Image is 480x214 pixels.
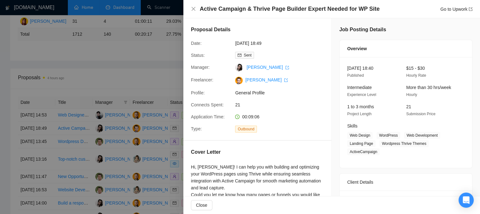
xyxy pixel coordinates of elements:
span: Profile: [191,90,205,95]
h4: Active Campaign & Thrive Page Builder Expert Needed for WP Site [200,5,380,13]
a: Go to Upworkexport [440,7,472,12]
span: $15 - $30 [406,66,425,71]
h5: Proposal Details [191,26,230,33]
span: Hourly [406,92,417,97]
span: More than 30 hrs/week [406,85,451,90]
span: Status: [191,53,205,58]
span: Intermediate [347,85,372,90]
span: Close [196,202,207,209]
span: Submission Price [406,112,436,116]
span: Skills [347,123,358,128]
span: WordPress [376,132,400,139]
span: export [285,66,289,69]
span: 21 [235,101,330,108]
div: Open Intercom Messenger [459,193,474,208]
span: Connects Spent: [191,102,224,107]
span: clock-circle [235,115,240,119]
span: Freelancer: [191,77,213,82]
span: Date: [191,41,201,46]
span: Landing Page [347,140,376,147]
button: Close [191,6,196,12]
span: Manager: [191,65,210,70]
span: ActiveCampaign [347,148,380,155]
span: Web Development [404,132,440,139]
span: 1 to 3 months [347,104,374,109]
span: Web Design [347,132,373,139]
span: mail [238,53,241,57]
span: export [469,7,472,11]
a: [PERSON_NAME] export [245,77,288,82]
span: [DATE] 18:49 [235,40,330,47]
button: Close [191,200,212,210]
h5: Cover Letter [191,148,221,156]
span: Hourly Rate [406,73,426,78]
img: c1FL0pBmPhvmCzg34OzzqNn6eD93WnmtAjKfYWgrY4GNQuJGZNuKqIirip3K68CRxc [235,77,243,84]
span: General Profile [235,89,330,96]
span: Type: [191,126,202,131]
span: Sent [244,53,252,57]
span: Wordpress Thrive Themes [379,140,429,147]
span: Outbound [235,126,257,133]
span: Experience Level [347,92,376,97]
h5: Job Posting Details [339,26,386,33]
span: Overview [347,45,367,52]
span: close [191,6,196,11]
div: Client Details [347,174,465,191]
span: Project Length [347,112,371,116]
span: Application Time: [191,114,225,119]
span: Published [347,73,364,78]
span: [DATE] 18:40 [347,66,373,71]
a: [PERSON_NAME] export [246,65,289,70]
span: export [284,78,288,82]
span: 00:09:06 [242,114,259,119]
span: 21 [406,104,411,109]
